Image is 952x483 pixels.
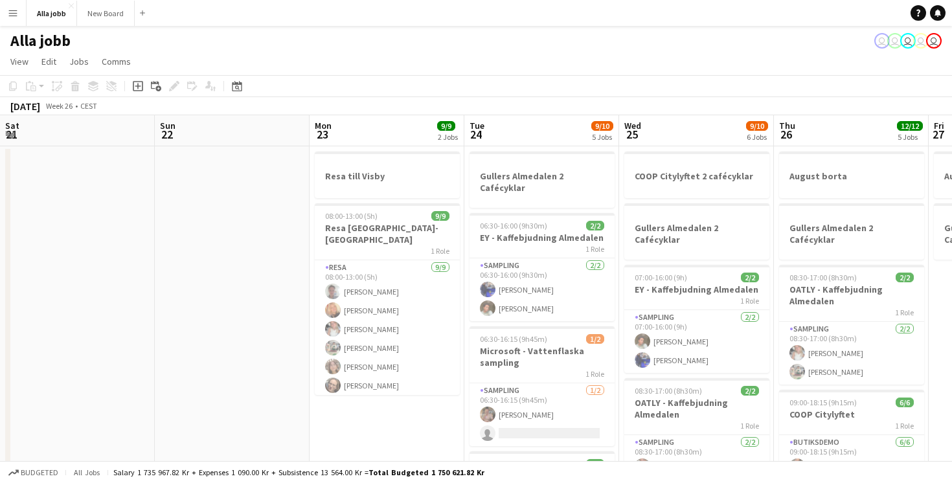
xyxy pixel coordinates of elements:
[470,170,615,194] h3: Gullers Almedalen 2 Cafécyklar
[69,56,89,67] span: Jobs
[71,467,102,477] span: All jobs
[438,132,458,142] div: 2 Jobs
[624,284,769,295] h3: EY - Kaffebjudning Almedalen
[158,127,176,142] span: 22
[480,221,547,230] span: 06:30-16:00 (9h30m)
[10,56,28,67] span: View
[586,459,604,469] span: 2/2
[102,56,131,67] span: Comms
[624,152,769,198] div: COOP Citylyftet 2 cafécyklar
[789,398,857,407] span: 09:00-18:15 (9h15m)
[591,121,613,131] span: 9/10
[113,467,484,477] div: Salary 1 735 967.82 kr + Expenses 1 090.00 kr + Subsistence 13 564.00 kr =
[779,409,924,420] h3: COOP Citylyftet
[740,296,759,306] span: 1 Role
[80,101,97,111] div: CEST
[896,273,914,282] span: 2/2
[874,33,890,49] app-user-avatar: Hedda Lagerbielke
[96,53,136,70] a: Comms
[468,127,484,142] span: 24
[779,265,924,385] app-job-card: 08:30-17:00 (8h30m)2/2OATLY - Kaffebjudning Almedalen1 RoleSampling2/208:30-17:00 (8h30m)[PERSON_...
[887,33,903,49] app-user-avatar: Hedda Lagerbielke
[896,398,914,407] span: 6/6
[431,246,449,256] span: 1 Role
[895,421,914,431] span: 1 Role
[43,101,75,111] span: Week 26
[747,132,767,142] div: 6 Jobs
[470,345,615,368] h3: Microsoft - Vattenflaska sampling
[325,211,378,221] span: 08:00-13:00 (5h)
[779,203,924,260] app-job-card: Gullers Almedalen 2 Cafécyklar
[315,260,460,455] app-card-role: Resa9/908:00-13:00 (5h)[PERSON_NAME][PERSON_NAME][PERSON_NAME][PERSON_NAME][PERSON_NAME][PERSON_N...
[586,334,604,344] span: 1/2
[64,53,94,70] a: Jobs
[777,127,795,142] span: 26
[437,121,455,131] span: 9/9
[741,273,759,282] span: 2/2
[624,203,769,260] app-job-card: Gullers Almedalen 2 Cafécyklar
[10,100,40,113] div: [DATE]
[779,222,924,245] h3: Gullers Almedalen 2 Cafécyklar
[746,121,768,131] span: 9/10
[934,120,944,131] span: Fri
[10,31,71,51] h1: Alla jobb
[779,284,924,307] h3: OATLY - Kaffebjudning Almedalen
[635,273,687,282] span: 07:00-16:00 (9h)
[315,170,460,182] h3: Resa till Visby
[470,258,615,321] app-card-role: Sampling2/206:30-16:00 (9h30m)[PERSON_NAME][PERSON_NAME]
[586,221,604,230] span: 2/2
[622,127,641,142] span: 25
[480,459,551,469] span: 06:30-17:00 (10h30m)
[926,33,942,49] app-user-avatar: August Löfgren
[740,421,759,431] span: 1 Role
[160,120,176,131] span: Sun
[779,152,924,198] div: August borta
[635,386,702,396] span: 08:30-17:00 (8h30m)
[480,334,547,344] span: 06:30-16:15 (9h45m)
[585,244,604,254] span: 1 Role
[313,127,332,142] span: 23
[897,121,923,131] span: 12/12
[21,468,58,477] span: Budgeted
[77,1,135,26] button: New Board
[41,56,56,67] span: Edit
[624,120,641,131] span: Wed
[779,120,795,131] span: Thu
[624,310,769,373] app-card-role: Sampling2/207:00-16:00 (9h)[PERSON_NAME][PERSON_NAME]
[315,152,460,198] app-job-card: Resa till Visby
[932,127,944,142] span: 27
[585,369,604,379] span: 1 Role
[5,53,34,70] a: View
[5,120,19,131] span: Sat
[895,308,914,317] span: 1 Role
[36,53,62,70] a: Edit
[779,322,924,385] app-card-role: Sampling2/208:30-17:00 (8h30m)[PERSON_NAME][PERSON_NAME]
[900,33,916,49] app-user-avatar: Emil Hasselberg
[624,265,769,373] app-job-card: 07:00-16:00 (9h)2/2EY - Kaffebjudning Almedalen1 RoleSampling2/207:00-16:00 (9h)[PERSON_NAME][PER...
[470,213,615,321] app-job-card: 06:30-16:00 (9h30m)2/2EY - Kaffebjudning Almedalen1 RoleSampling2/206:30-16:00 (9h30m)[PERSON_NAM...
[789,273,857,282] span: 08:30-17:00 (8h30m)
[315,203,460,395] app-job-card: 08:00-13:00 (5h)9/9Resa [GEOGRAPHIC_DATA]-[GEOGRAPHIC_DATA]1 RoleResa9/908:00-13:00 (5h)[PERSON_N...
[431,211,449,221] span: 9/9
[315,222,460,245] h3: Resa [GEOGRAPHIC_DATA]-[GEOGRAPHIC_DATA]
[779,170,924,182] h3: August borta
[470,120,484,131] span: Tue
[624,397,769,420] h3: OATLY - Kaffebjudning Almedalen
[624,222,769,245] h3: Gullers Almedalen 2 Cafécyklar
[470,152,615,208] app-job-card: Gullers Almedalen 2 Cafécyklar
[470,326,615,446] app-job-card: 06:30-16:15 (9h45m)1/2Microsoft - Vattenflaska sampling1 RoleSampling1/206:30-16:15 (9h45m)[PERSO...
[913,33,929,49] app-user-avatar: Stina Dahl
[741,386,759,396] span: 2/2
[315,120,332,131] span: Mon
[6,466,60,480] button: Budgeted
[592,132,613,142] div: 5 Jobs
